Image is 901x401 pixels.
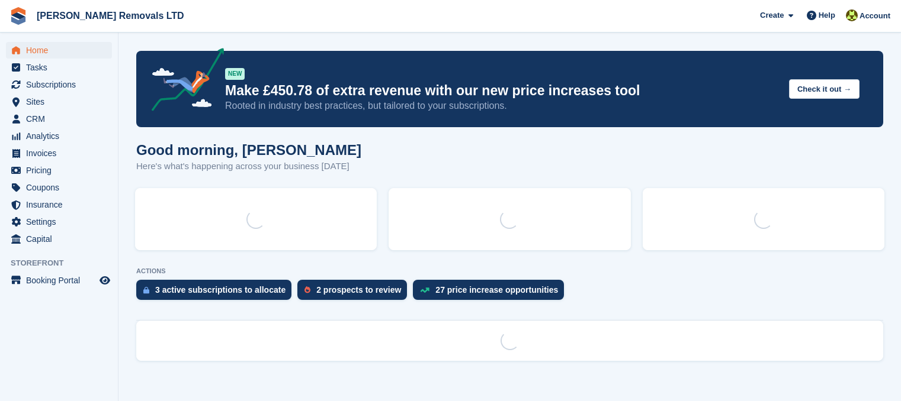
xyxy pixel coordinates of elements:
p: Rooted in industry best practices, but tailored to your subscriptions. [225,99,780,112]
span: Capital [26,231,97,247]
span: Analytics [26,128,97,144]
p: Here's what's happening across your business [DATE] [136,160,361,173]
div: 2 prospects to review [316,285,401,295]
span: Account [860,10,890,22]
span: Home [26,42,97,59]
a: 2 prospects to review [297,280,413,306]
span: Create [760,9,784,21]
span: Subscriptions [26,76,97,93]
span: Sites [26,93,97,110]
div: 27 price increase opportunities [435,285,558,295]
a: menu [6,179,112,196]
a: menu [6,111,112,127]
span: Settings [26,214,97,230]
a: menu [6,196,112,213]
span: Invoices [26,145,97,161]
div: NEW [225,68,245,80]
img: price-adjustments-announcement-icon-8257ccfd72463d97f412b2fc003d46551f7dbcb40ab6d574587a9cd5c0d94... [142,48,225,115]
p: Make £450.78 of extra revenue with our new price increases tool [225,82,780,99]
a: menu [6,93,112,110]
span: Booking Portal [26,272,97,289]
h1: Good morning, [PERSON_NAME] [136,142,361,158]
span: CRM [26,111,97,127]
a: menu [6,145,112,161]
p: ACTIONS [136,267,883,275]
img: price_increase_opportunities-93ffe204e8149a01c8c9dc8f82e8f89637d9d84a8eef4429ea346261dce0b2c0.svg [420,287,429,293]
span: Tasks [26,59,97,76]
a: menu [6,42,112,59]
span: Coupons [26,179,97,196]
img: Sean Glenn [846,9,858,21]
span: Insurance [26,196,97,213]
img: prospect-51fa495bee0391a8d652442698ab0144808aea92771e9ea1ae160a38d050c398.svg [304,286,310,293]
span: Help [819,9,835,21]
a: menu [6,162,112,179]
a: 27 price increase opportunities [413,280,570,306]
button: Check it out → [789,79,860,99]
a: menu [6,128,112,144]
img: stora-icon-8386f47178a22dfd0bd8f6a31ec36ba5ce8667c1dd55bd0f319d3a0aa187defe.svg [9,7,27,25]
a: [PERSON_NAME] Removals LTD [32,6,189,25]
a: menu [6,231,112,247]
span: Storefront [11,257,118,269]
div: 3 active subscriptions to allocate [155,285,286,295]
a: 3 active subscriptions to allocate [136,280,297,306]
img: active_subscription_to_allocate_icon-d502201f5373d7db506a760aba3b589e785aa758c864c3986d89f69b8ff3... [143,286,149,294]
a: menu [6,59,112,76]
a: Preview store [98,273,112,287]
a: menu [6,272,112,289]
span: Pricing [26,162,97,179]
a: menu [6,214,112,230]
a: menu [6,76,112,93]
